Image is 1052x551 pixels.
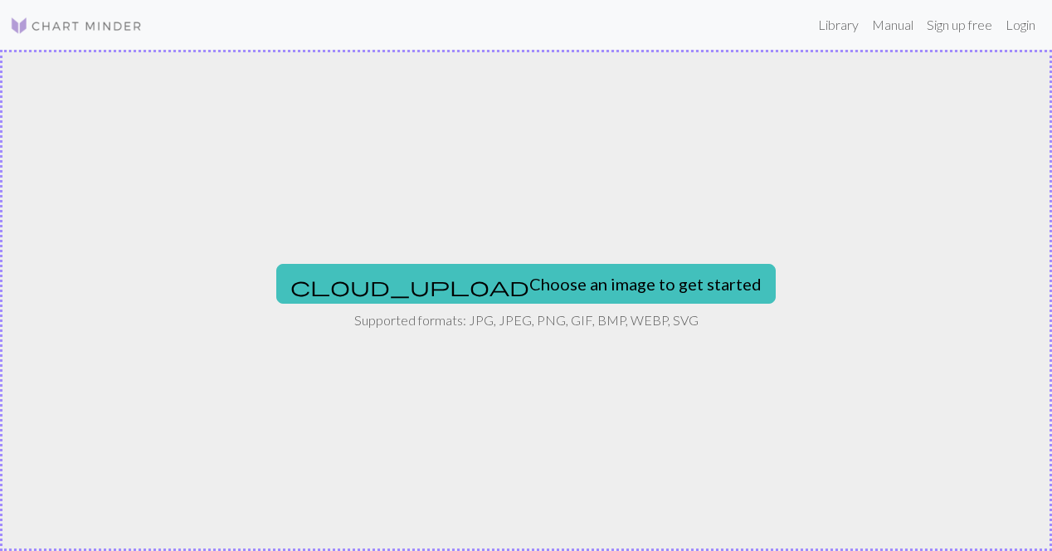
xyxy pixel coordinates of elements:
a: Sign up free [920,8,999,41]
img: Logo [10,16,143,36]
a: Library [811,8,865,41]
span: cloud_upload [290,275,529,298]
button: Choose an image to get started [276,264,776,304]
a: Login [999,8,1042,41]
p: Supported formats: JPG, JPEG, PNG, GIF, BMP, WEBP, SVG [354,310,699,330]
a: Manual [865,8,920,41]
